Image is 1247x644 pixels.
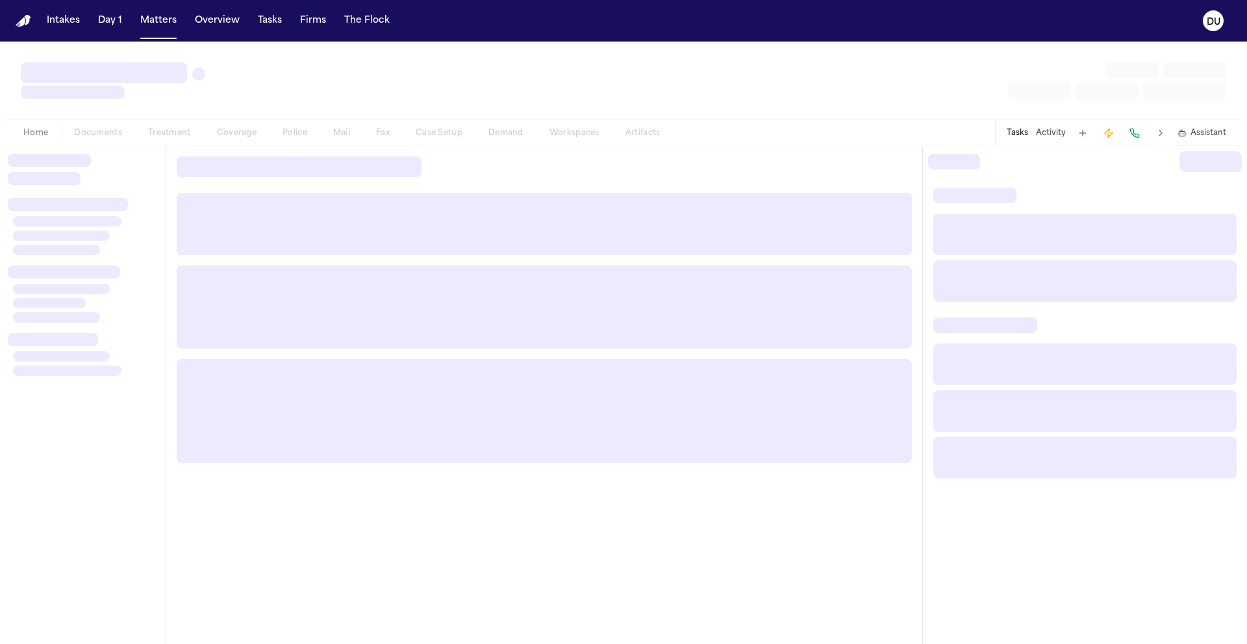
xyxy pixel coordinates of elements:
[1036,128,1066,138] button: Activity
[190,9,245,32] button: Overview
[253,9,287,32] button: Tasks
[1074,124,1092,142] button: Add Task
[1126,124,1144,142] button: Make a Call
[1178,128,1226,138] button: Assistant
[1007,128,1028,138] button: Tasks
[1190,128,1226,138] span: Assistant
[135,9,182,32] button: Matters
[16,15,31,27] a: Home
[295,9,331,32] button: Firms
[16,15,31,27] img: Finch Logo
[93,9,127,32] button: Day 1
[42,9,85,32] button: Intakes
[339,9,395,32] button: The Flock
[1100,124,1118,142] button: Create Immediate Task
